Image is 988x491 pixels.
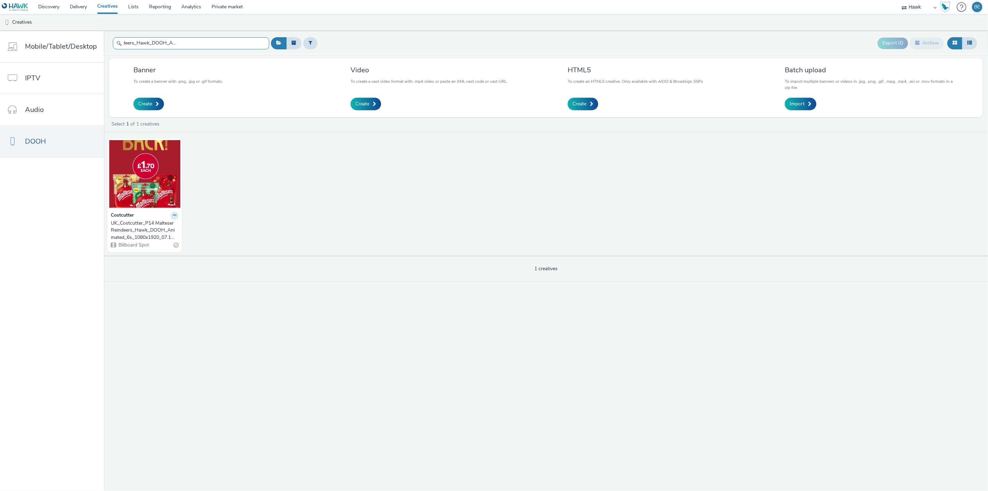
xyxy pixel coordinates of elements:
[109,140,180,208] img: UK_Costcutter_P14 Malteser Reindeers_Hawk_DOOH_Animated_6s_1080x1920_07.10.2025 visual
[351,65,508,75] h3: Video
[974,2,980,12] div: BE
[25,73,40,83] span: IPTV
[910,37,944,49] button: Archive
[138,100,152,107] span: Create
[568,98,598,110] a: Create
[111,220,179,241] a: UK_Costcutter_P14 Malteser Reindeers_Hawk_DOOH_Animated_6s_1080x1920_07.10.2025
[940,1,953,13] a: Hawk Academy
[568,78,703,84] p: To create an HTML5 creative. Only available with AIOO & Broadsign SSPs
[2,3,28,11] img: undefined Logo
[351,78,508,84] p: To create a vast video format with .mp4 video or paste an XML vast code or vast URL.
[355,100,369,107] span: Create
[111,212,134,220] strong: Costcutter
[790,100,805,107] span: Import
[25,105,44,115] span: Audio
[568,65,703,75] h3: HTML5
[785,78,958,91] p: To import multiple banners or videos in .jpg, .png, .gif, .mpg, .mp4, .avi or .mov formats in a z...
[133,98,164,110] a: Create
[785,65,958,75] h3: Batch upload
[947,37,962,49] button: Grid
[534,265,558,272] span: 1 creatives
[111,121,162,127] a: Select of 1 creatives
[25,136,46,146] span: DOOH
[940,1,950,13] img: Hawk Academy
[133,78,223,84] p: To create a banner with .png, .jpg or .gif formats.
[3,19,10,26] img: dooh
[351,98,381,110] a: Create
[126,121,129,127] strong: 1
[111,220,176,241] div: UK_Costcutter_P14 Malteser Reindeers_Hawk_DOOH_Animated_6s_1080x1920_07.10.2025
[174,242,179,249] div: Partially valid
[25,41,97,51] span: Mobile/Tablet/Desktop
[878,38,908,49] button: Export ID
[573,100,586,107] span: Create
[113,37,269,49] input: Search...
[785,98,816,110] a: Import
[962,37,977,49] button: Table
[133,65,223,75] h3: Banner
[118,242,149,248] span: Billboard Spot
